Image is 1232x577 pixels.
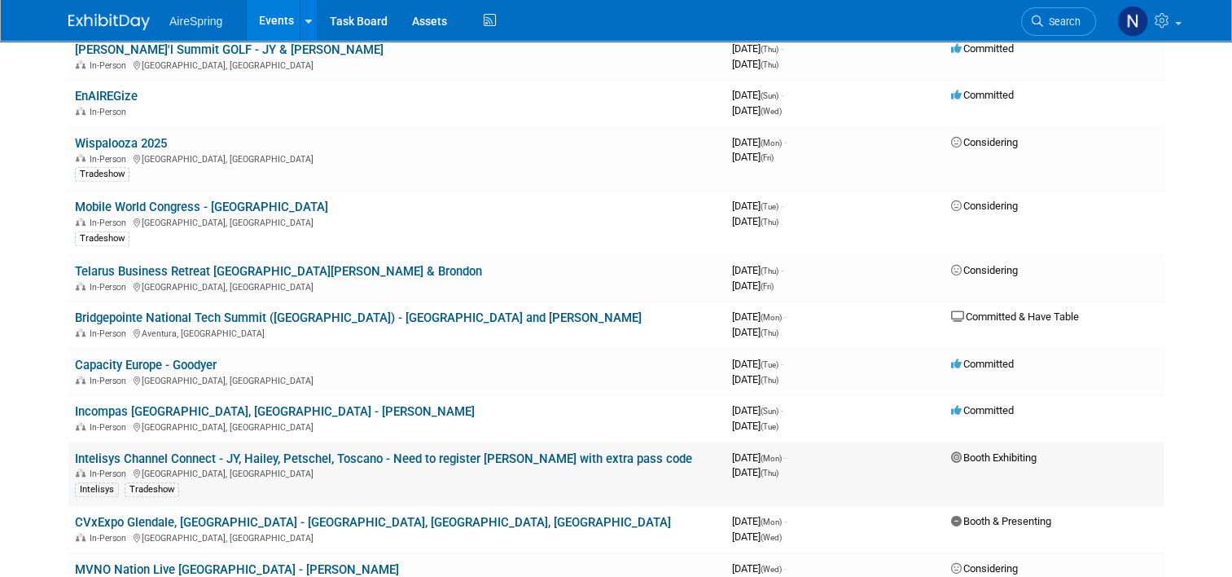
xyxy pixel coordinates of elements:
span: Committed [951,42,1014,55]
div: Tradeshow [75,231,129,246]
span: (Tue) [761,360,778,369]
span: In-Person [90,218,131,228]
span: [DATE] [732,373,778,385]
span: (Mon) [761,454,782,463]
div: [GEOGRAPHIC_DATA], [GEOGRAPHIC_DATA] [75,531,719,544]
span: (Thu) [761,328,778,337]
span: (Mon) [761,313,782,322]
span: - [781,264,783,276]
img: ExhibitDay [68,14,150,30]
img: In-Person Event [76,376,85,384]
span: In-Person [90,107,131,117]
span: [DATE] [732,200,783,212]
span: Considering [951,200,1018,212]
div: Tradeshow [75,167,129,182]
span: (Wed) [761,107,782,116]
span: [DATE] [732,58,778,70]
span: [DATE] [732,136,787,148]
div: [GEOGRAPHIC_DATA], [GEOGRAPHIC_DATA] [75,280,719,293]
span: - [781,42,783,55]
span: (Tue) [761,202,778,211]
span: [DATE] [732,562,787,575]
img: Natalie Pyron [1117,6,1148,37]
img: In-Person Event [76,533,85,541]
img: In-Person Event [76,422,85,430]
span: (Thu) [761,469,778,478]
a: Mobile World Congress - [GEOGRAPHIC_DATA] [75,200,328,214]
a: CVxExpo Glendale, [GEOGRAPHIC_DATA] - [GEOGRAPHIC_DATA], [GEOGRAPHIC_DATA], [GEOGRAPHIC_DATA] [75,515,671,530]
a: Intelisys Channel Connect - JY, Hailey, Petschel, Toscano - Need to register [PERSON_NAME] with e... [75,451,692,466]
span: - [784,562,787,575]
img: In-Person Event [76,154,85,162]
span: Considering [951,264,1018,276]
div: [GEOGRAPHIC_DATA], [GEOGRAPHIC_DATA] [75,373,719,386]
div: [GEOGRAPHIC_DATA], [GEOGRAPHIC_DATA] [75,58,719,71]
span: (Thu) [761,45,778,54]
span: [DATE] [732,404,783,416]
span: (Fri) [761,153,774,162]
span: [DATE] [732,311,787,323]
img: In-Person Event [76,328,85,337]
span: [DATE] [732,280,774,292]
span: [DATE] [732,531,782,543]
span: - [784,515,787,527]
div: Intelisys [75,482,119,497]
span: Booth Exhibiting [951,451,1037,464]
div: [GEOGRAPHIC_DATA], [GEOGRAPHIC_DATA] [75,420,719,433]
span: (Thu) [761,218,778,227]
span: In-Person [90,376,131,386]
span: [DATE] [732,89,783,101]
span: - [784,311,787,323]
span: [DATE] [732,358,783,370]
div: Aventura, [GEOGRAPHIC_DATA] [75,326,719,339]
span: [DATE] [732,451,787,464]
span: [DATE] [732,42,783,55]
a: Search [1021,7,1096,36]
div: [GEOGRAPHIC_DATA], [GEOGRAPHIC_DATA] [75,215,719,228]
span: In-Person [90,328,131,339]
span: (Thu) [761,60,778,69]
span: In-Person [90,469,131,479]
span: In-Person [90,154,131,165]
span: In-Person [90,422,131,433]
img: In-Person Event [76,218,85,226]
span: - [781,358,783,370]
span: Committed & Have Table [951,311,1079,323]
span: [DATE] [732,515,787,527]
span: (Mon) [761,518,782,526]
a: Wispalooza 2025 [75,136,167,151]
span: Search [1043,15,1081,28]
span: [DATE] [732,326,778,338]
span: In-Person [90,533,131,544]
span: Committed [951,89,1014,101]
img: In-Person Event [76,282,85,290]
span: In-Person [90,60,131,71]
a: Telarus Business Retreat [GEOGRAPHIC_DATA][PERSON_NAME] & Brondon [75,264,482,279]
span: - [784,136,787,148]
span: (Mon) [761,139,782,148]
img: In-Person Event [76,469,85,477]
span: (Thu) [761,266,778,275]
span: [DATE] [732,420,778,432]
span: [DATE] [732,151,774,163]
span: In-Person [90,282,131,293]
img: In-Person Event [76,107,85,115]
span: [DATE] [732,466,778,478]
span: Booth & Presenting [951,515,1051,527]
span: (Wed) [761,565,782,574]
span: (Fri) [761,282,774,291]
a: Capacity Europe - Goodyer [75,358,217,372]
a: Incompas [GEOGRAPHIC_DATA], [GEOGRAPHIC_DATA] - [PERSON_NAME] [75,404,475,419]
span: [DATE] [732,104,782,117]
span: - [781,200,783,212]
a: EnAIREGize [75,89,138,104]
span: - [781,404,783,416]
div: [GEOGRAPHIC_DATA], [GEOGRAPHIC_DATA] [75,152,719,165]
span: Committed [951,404,1014,416]
span: [DATE] [732,215,778,227]
span: (Thu) [761,376,778,385]
span: [DATE] [732,264,783,276]
span: - [784,451,787,464]
span: - [781,89,783,101]
span: AireSpring [169,15,222,28]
